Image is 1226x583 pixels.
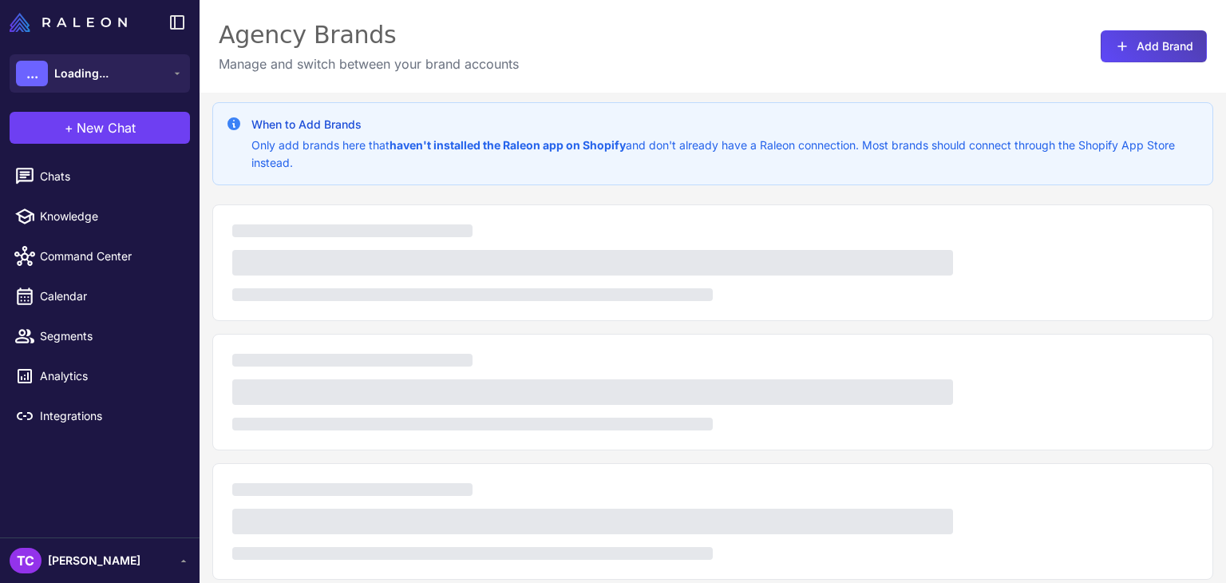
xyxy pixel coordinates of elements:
[10,54,190,93] button: ...Loading...
[6,200,193,233] a: Knowledge
[40,208,180,225] span: Knowledge
[390,138,626,152] strong: haven't installed the Raleon app on Shopify
[219,54,519,73] p: Manage and switch between your brand accounts
[40,168,180,185] span: Chats
[40,327,180,345] span: Segments
[1101,30,1207,62] button: Add Brand
[40,288,180,305] span: Calendar
[6,359,193,393] a: Analytics
[10,13,127,32] img: Raleon Logo
[10,548,42,573] div: TC
[65,118,73,137] span: +
[6,319,193,353] a: Segments
[6,240,193,273] a: Command Center
[40,407,180,425] span: Integrations
[54,65,109,82] span: Loading...
[16,61,48,86] div: ...
[40,248,180,265] span: Command Center
[251,116,1200,133] h3: When to Add Brands
[40,367,180,385] span: Analytics
[6,399,193,433] a: Integrations
[6,280,193,313] a: Calendar
[10,112,190,144] button: +New Chat
[77,118,136,137] span: New Chat
[48,552,140,569] span: [PERSON_NAME]
[251,137,1200,172] p: Only add brands here that and don't already have a Raleon connection. Most brands should connect ...
[219,19,519,51] div: Agency Brands
[6,160,193,193] a: Chats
